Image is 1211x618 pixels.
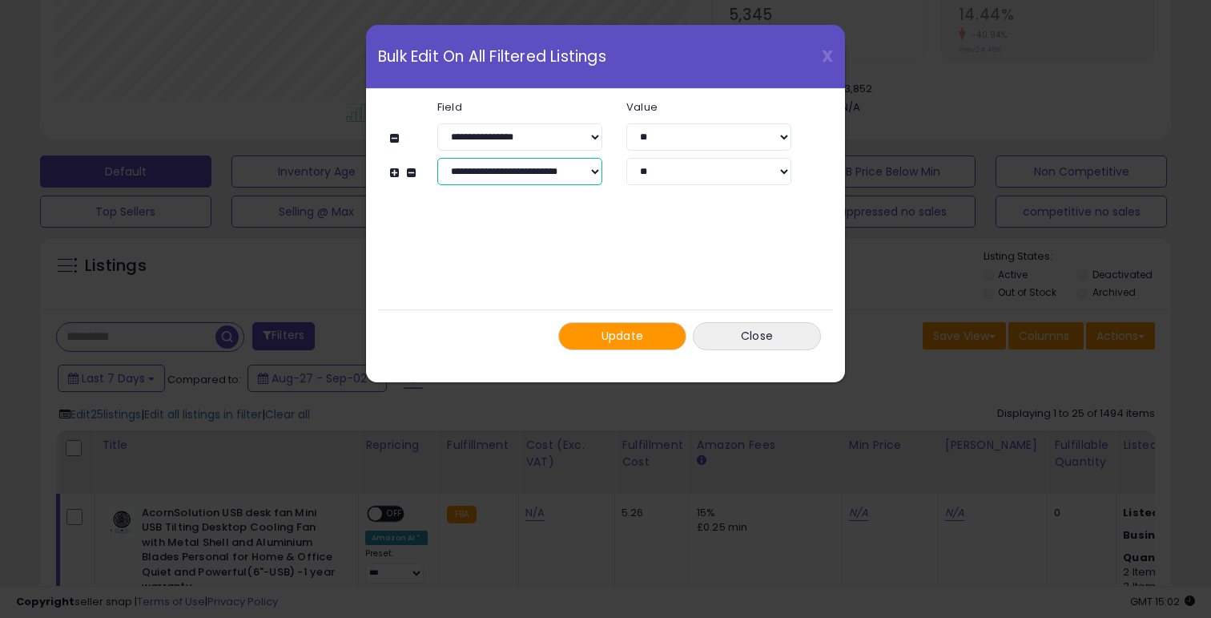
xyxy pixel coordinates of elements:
label: Value [614,102,803,112]
span: Bulk Edit On All Filtered Listings [378,49,606,64]
button: Close [693,322,821,350]
span: X [822,45,833,67]
span: Update [601,328,644,344]
label: Field [425,102,614,112]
